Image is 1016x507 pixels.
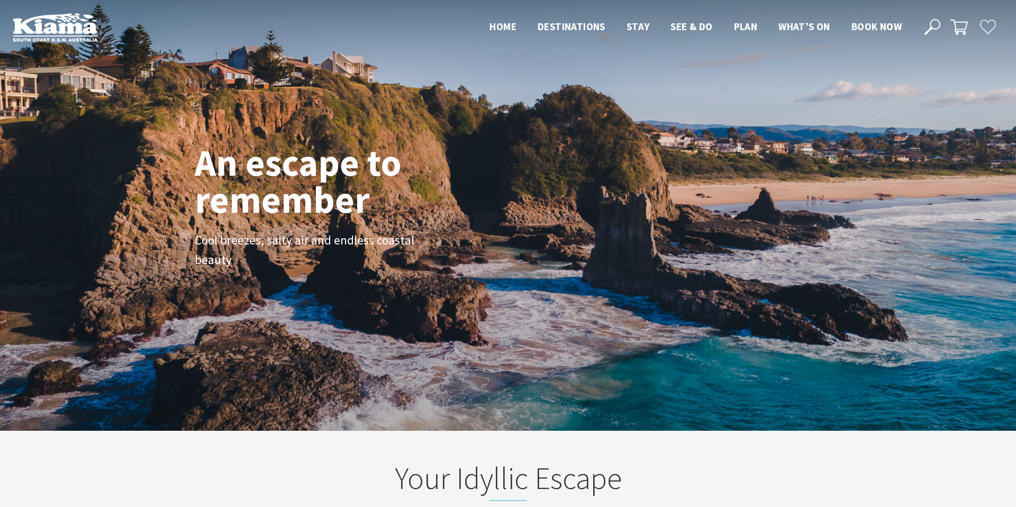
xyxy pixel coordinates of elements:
span: Plan [734,20,758,33]
p: Cool breezes, salty air and endless coastal beauty [195,231,433,270]
span: Book now [851,20,902,33]
img: Kiama Logo [13,13,97,42]
nav: Main Menu [479,19,912,36]
span: Home [489,20,516,33]
h2: Your Idyllic Escape [301,460,715,501]
h1: An escape to remember [195,144,486,218]
span: Destinations [538,20,605,33]
span: Stay [627,20,650,33]
span: See & Do [670,20,712,33]
span: What’s On [778,20,830,33]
